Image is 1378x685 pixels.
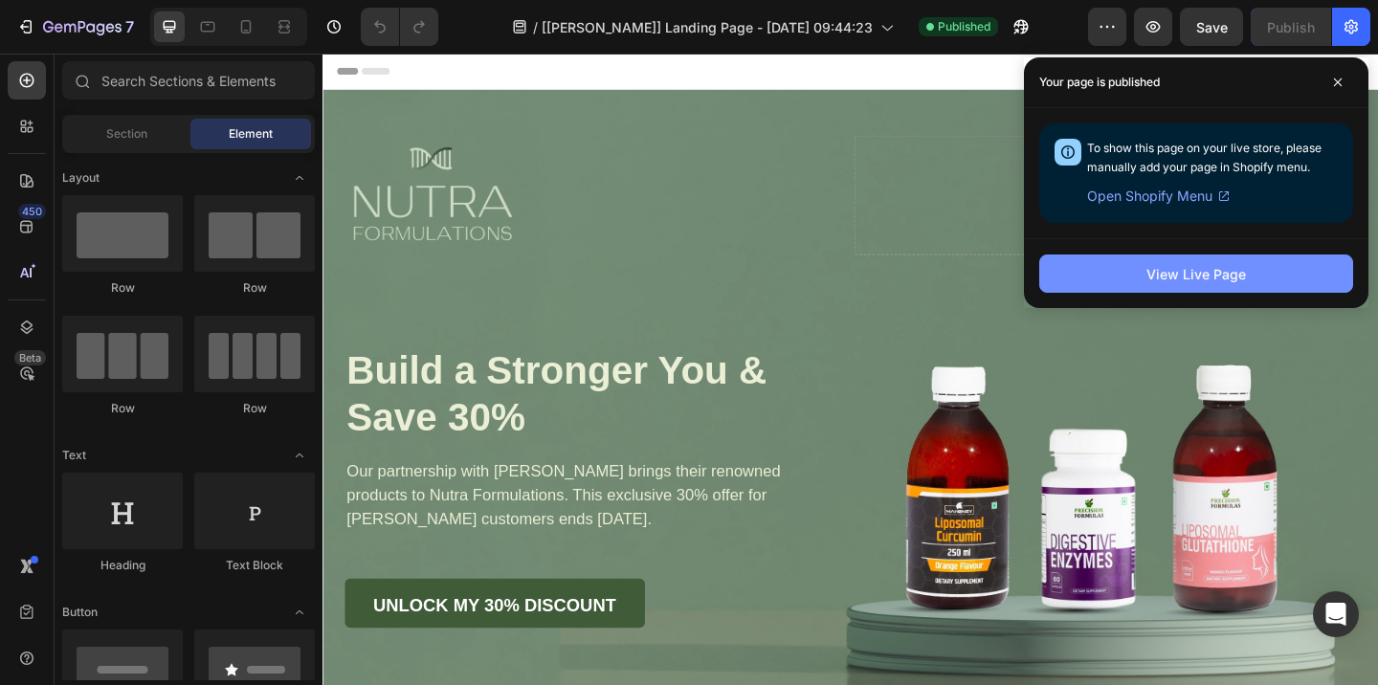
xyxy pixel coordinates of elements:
div: Row [194,400,315,417]
span: [[PERSON_NAME]] Landing Page - [DATE] 09:44:23 [542,17,873,37]
span: Toggle open [284,440,315,471]
div: Text Block [194,557,315,574]
button: 7 [8,8,143,46]
strong: Unlock my 30% Discount [55,589,319,610]
div: View Live Page [1146,264,1246,284]
div: Publish [1267,17,1315,37]
span: Element [229,125,273,143]
span: Button [62,604,98,621]
span: Text [62,447,86,464]
p: Our partnership with [PERSON_NAME] brings their renowned products to Nutra Formulations. This exc... [26,442,508,519]
span: Toggle open [284,163,315,193]
div: Beta [14,350,46,365]
button: View Live Page [1039,254,1353,293]
span: Save [1196,19,1228,35]
div: Undo/Redo [361,8,438,46]
div: Row [62,400,183,417]
span: Published [938,18,990,35]
div: Row [62,279,183,297]
span: / [533,17,538,37]
span: Layout [62,169,100,187]
span: Open Shopify Menu [1087,185,1212,208]
p: Your page is published [1039,73,1160,92]
span: To show this page on your live store, please manually add your page in Shopify menu. [1087,141,1322,174]
button: <p><strong>Unlock my 30% Discount</strong></p> [24,571,350,625]
span: Toggle open [284,597,315,628]
span: Section [106,125,147,143]
div: Heading [62,557,183,574]
div: Drop element here [812,146,914,162]
button: Save [1180,8,1243,46]
div: Open Intercom Messenger [1313,591,1359,637]
button: Publish [1251,8,1331,46]
div: Row [194,279,315,297]
div: 450 [18,204,46,219]
p: 7 [125,15,134,38]
h1: Build a Stronger You & Save 30% [24,317,511,424]
iframe: Design area [322,54,1378,685]
input: Search Sections & Elements [62,61,315,99]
